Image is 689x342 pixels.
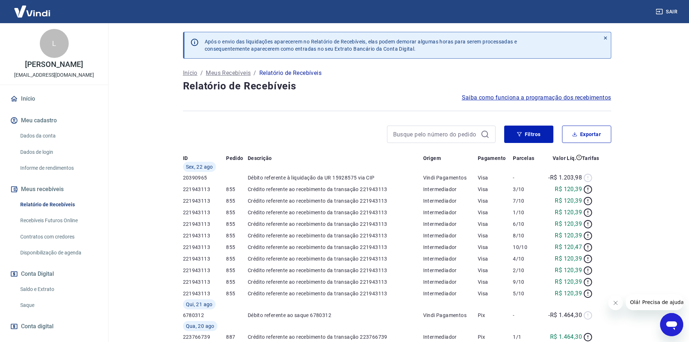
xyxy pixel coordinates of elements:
[423,174,478,181] p: Vindi Pagamentos
[423,232,478,239] p: Intermediador
[183,312,226,319] p: 6780312
[226,255,248,262] p: 855
[423,255,478,262] p: Intermediador
[513,186,540,193] p: 3/10
[478,186,513,193] p: Visa
[206,69,251,77] a: Meus Recebíveis
[17,213,99,228] a: Recebíveis Futuros Online
[553,155,576,162] p: Valor Líq.
[423,312,478,319] p: Vindi Pagamentos
[40,29,69,58] div: L
[248,220,423,228] p: Crédito referente ao recebimento da transação 221943113
[226,244,248,251] p: 855
[548,173,582,182] p: -R$ 1.203,98
[183,290,226,297] p: 221943113
[17,298,99,313] a: Saque
[423,278,478,286] p: Intermediador
[248,290,423,297] p: Crédito referente ao recebimento da transação 221943113
[513,255,540,262] p: 4/10
[14,71,94,79] p: [EMAIL_ADDRESS][DOMAIN_NAME]
[4,5,61,11] span: Olá! Precisa de ajuda?
[183,244,226,251] p: 221943113
[562,126,611,143] button: Exportar
[423,267,478,274] p: Intermediador
[548,311,582,320] p: -R$ 1.464,30
[478,312,513,319] p: Pix
[248,312,423,319] p: Débito referente ao saque 6780312
[478,333,513,341] p: Pix
[513,197,540,204] p: 7/10
[423,209,478,216] p: Intermediador
[17,128,99,143] a: Dados da conta
[183,220,226,228] p: 221943113
[248,255,423,262] p: Crédito referente ao recebimento da transação 221943113
[17,197,99,212] a: Relatório de Recebíveis
[555,231,582,240] p: R$ 120,39
[248,278,423,286] p: Crédito referente ao recebimento da transação 221943113
[393,129,478,140] input: Busque pelo número do pedido
[17,282,99,297] a: Saldo e Extrato
[513,290,540,297] p: 5/10
[478,232,513,239] p: Visa
[462,93,611,102] a: Saiba como funciona a programação dos recebimentos
[9,181,99,197] button: Meus recebíveis
[504,126,553,143] button: Filtros
[186,322,214,330] span: Qua, 20 ago
[183,155,188,162] p: ID
[478,290,513,297] p: Visa
[513,220,540,228] p: 6/10
[478,197,513,204] p: Visa
[183,278,226,286] p: 221943113
[248,174,423,181] p: Débito referente à liquidação da UR 15928575 via CIP
[226,290,248,297] p: 855
[423,197,478,204] p: Intermediador
[17,161,99,176] a: Informe de rendimentos
[555,289,582,298] p: R$ 120,39
[183,174,226,181] p: 20390965
[423,290,478,297] p: Intermediador
[17,245,99,260] a: Disponibilização de agenda
[513,333,540,341] p: 1/1
[226,209,248,216] p: 855
[660,313,683,336] iframe: Botão para abrir a janela de mensagens
[183,255,226,262] p: 221943113
[17,229,99,244] a: Contratos com credores
[513,209,540,216] p: 1/10
[183,69,197,77] a: Início
[183,186,226,193] p: 221943113
[248,267,423,274] p: Crédito referente ao recebimento da transação 221943113
[226,197,248,204] p: 855
[183,333,226,341] p: 223766739
[423,186,478,193] p: Intermediador
[248,197,423,204] p: Crédito referente ao recebimento da transação 221943113
[478,220,513,228] p: Visa
[17,145,99,160] a: Dados de login
[186,301,213,308] span: Qui, 21 ago
[555,278,582,286] p: R$ 120,39
[248,244,423,251] p: Crédito referente ao recebimento da transação 221943113
[183,79,611,93] h4: Relatório de Recebíveis
[248,186,423,193] p: Crédito referente ao recebimento da transação 221943113
[478,244,513,251] p: Visa
[423,220,478,228] p: Intermediador
[183,209,226,216] p: 221943113
[9,0,56,22] img: Vindi
[423,333,478,341] p: Intermediador
[555,185,582,194] p: R$ 120,39
[9,113,99,128] button: Meu cadastro
[248,209,423,216] p: Crédito referente ao recebimento da transação 221943113
[9,266,99,282] button: Conta Digital
[423,244,478,251] p: Intermediador
[555,266,582,275] p: R$ 120,39
[21,321,54,332] span: Conta digital
[555,254,582,263] p: R$ 120,39
[226,333,248,341] p: 887
[478,209,513,216] p: Visa
[555,197,582,205] p: R$ 120,39
[183,267,226,274] p: 221943113
[555,220,582,228] p: R$ 120,39
[478,255,513,262] p: Visa
[608,296,623,310] iframe: Fechar mensagem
